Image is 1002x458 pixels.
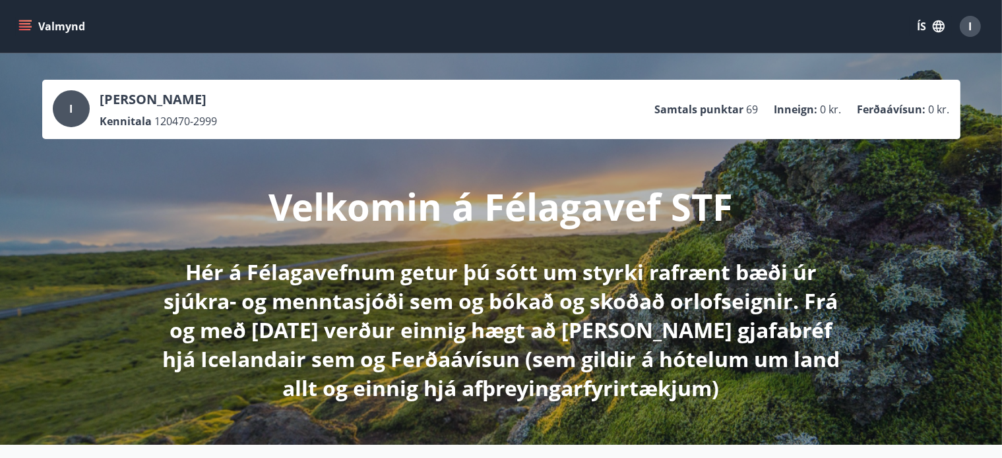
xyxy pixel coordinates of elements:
[153,258,850,403] p: Hér á Félagavefnum getur þú sótt um styrki rafrænt bæði úr sjúkra- og menntasjóði sem og bókað og...
[955,11,986,42] button: I
[821,102,842,117] span: 0 kr.
[269,181,734,231] p: Velkomin á Félagavef STF
[929,102,950,117] span: 0 kr.
[69,101,73,116] span: I
[910,14,952,38] button: ÍS
[747,102,759,117] span: 69
[100,90,218,109] p: [PERSON_NAME]
[774,102,818,117] p: Inneign :
[655,102,744,117] p: Samtals punktar
[858,102,926,117] p: Ferðaávísun :
[155,114,218,129] span: 120470-2999
[969,19,972,34] span: I
[100,114,152,129] p: Kennitala
[16,14,90,38] button: menu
